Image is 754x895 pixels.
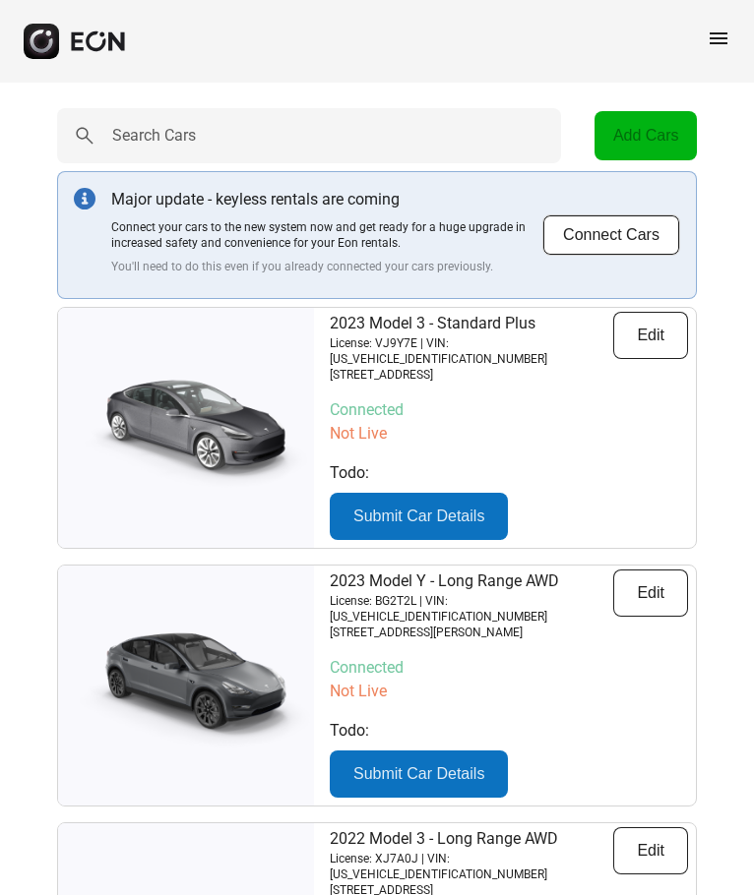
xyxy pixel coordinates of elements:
button: Edit [613,312,688,359]
p: Todo: [330,719,688,743]
p: Major update - keyless rentals are coming [111,188,542,211]
button: Edit [613,827,688,874]
img: info [74,188,95,209]
p: Not Live [330,422,688,446]
p: 2023 Model Y - Long Range AWD [330,569,613,593]
p: You'll need to do this even if you already connected your cars previously. [111,259,542,274]
button: Submit Car Details [330,493,508,540]
p: License: BG2T2L | VIN: [US_VEHICLE_IDENTIFICATION_NUMBER] [330,593,613,625]
img: car [58,622,314,749]
button: Edit [613,569,688,617]
p: Connect your cars to the new system now and get ready for a huge upgrade in increased safety and ... [111,219,542,251]
span: menu [707,27,730,50]
label: Search Cars [112,124,196,148]
button: Connect Cars [542,214,680,256]
img: car [58,364,314,492]
p: License: XJ7A0J | VIN: [US_VEHICLE_IDENTIFICATION_NUMBER] [330,851,613,882]
p: Connected [330,656,688,680]
p: 2022 Model 3 - Long Range AWD [330,827,613,851]
p: Connected [330,398,688,422]
p: Not Live [330,680,688,703]
p: License: VJ9Y7E | VIN: [US_VEHICLE_IDENTIFICATION_NUMBER] [330,335,613,367]
p: 2023 Model 3 - Standard Plus [330,312,613,335]
button: Submit Car Details [330,750,508,798]
p: Todo: [330,461,688,485]
p: [STREET_ADDRESS][PERSON_NAME] [330,625,613,640]
p: [STREET_ADDRESS] [330,367,613,383]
